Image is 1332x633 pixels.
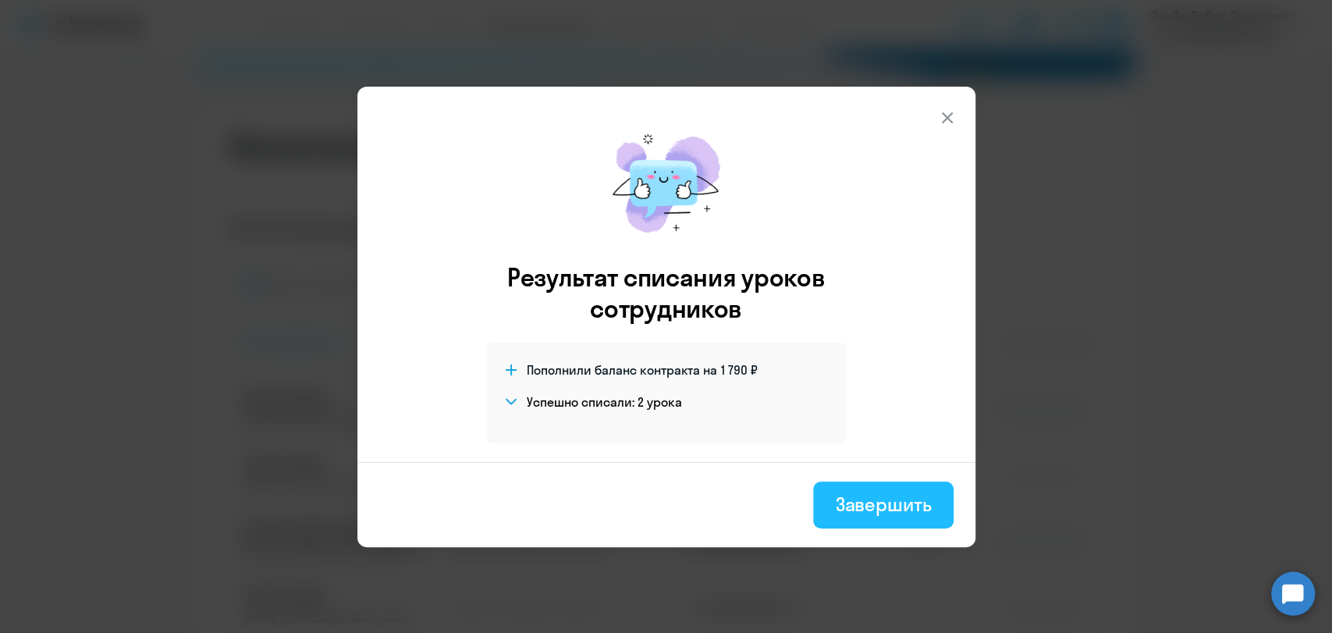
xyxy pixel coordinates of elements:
h3: Результат списания уроков сотрудников [486,261,847,324]
div: Завершить [835,492,931,517]
h4: Успешно списали: 2 урока [527,393,682,411]
img: mirage-message.png [596,118,737,249]
span: Пополнили баланс контракта на [527,361,717,379]
button: Завершить [813,482,953,528]
span: 1 790 ₽ [721,361,758,379]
